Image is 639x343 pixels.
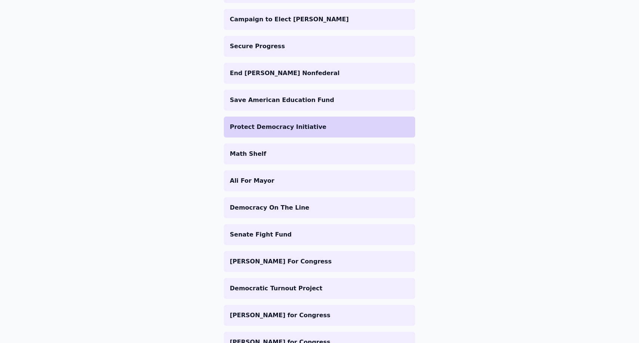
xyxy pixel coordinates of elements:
[230,96,409,105] p: Save American Education Fund
[224,305,415,326] a: [PERSON_NAME] for Congress
[224,117,415,137] a: Protect Democracy Initiative
[230,230,409,239] p: Senate Fight Fund
[224,224,415,245] a: Senate Fight Fund
[230,123,409,132] p: Protect Democracy Initiative
[230,176,409,185] p: Ali For Mayor
[230,42,409,51] p: Secure Progress
[224,197,415,218] a: Democracy On The Line
[230,149,409,158] p: Math Shelf
[230,257,409,266] p: [PERSON_NAME] For Congress
[224,90,415,111] a: Save American Education Fund
[224,278,415,299] a: Democratic Turnout Project
[230,15,409,24] p: Campaign to Elect [PERSON_NAME]
[224,36,415,57] a: Secure Progress
[224,63,415,84] a: End [PERSON_NAME] Nonfederal
[230,203,409,212] p: Democracy On The Line
[224,170,415,191] a: Ali For Mayor
[224,9,415,30] a: Campaign to Elect [PERSON_NAME]
[224,251,415,272] a: [PERSON_NAME] For Congress
[230,311,409,320] p: [PERSON_NAME] for Congress
[230,69,409,78] p: End [PERSON_NAME] Nonfederal
[224,143,415,164] a: Math Shelf
[230,284,409,293] p: Democratic Turnout Project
